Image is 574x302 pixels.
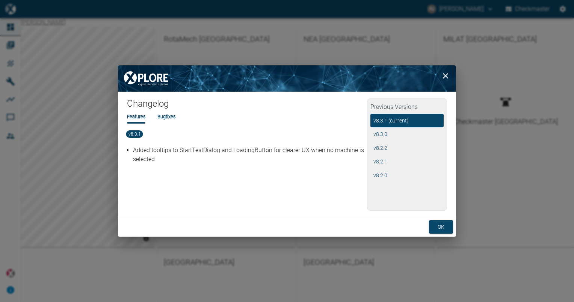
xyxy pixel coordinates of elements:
button: close [438,68,453,83]
li: Features [127,113,145,120]
button: v8.2.0 [370,169,444,183]
img: background image [118,65,456,92]
button: v8.3.1 (current) [370,114,444,128]
button: v8.2.1 [370,155,444,169]
h1: Changelog [127,98,367,113]
li: Bugfixes [157,113,175,120]
button: ok [429,220,453,234]
button: v8.2.2 [370,141,444,155]
h2: Previous Versions [370,102,444,114]
button: v8.3.0 [370,127,444,141]
span: v8.3.1 [126,130,143,138]
p: Added tooltips to StartTestDialog and LoadingButton for clearer UX when no machine is selected [133,146,365,164]
img: XPLORE Logo [118,65,174,92]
